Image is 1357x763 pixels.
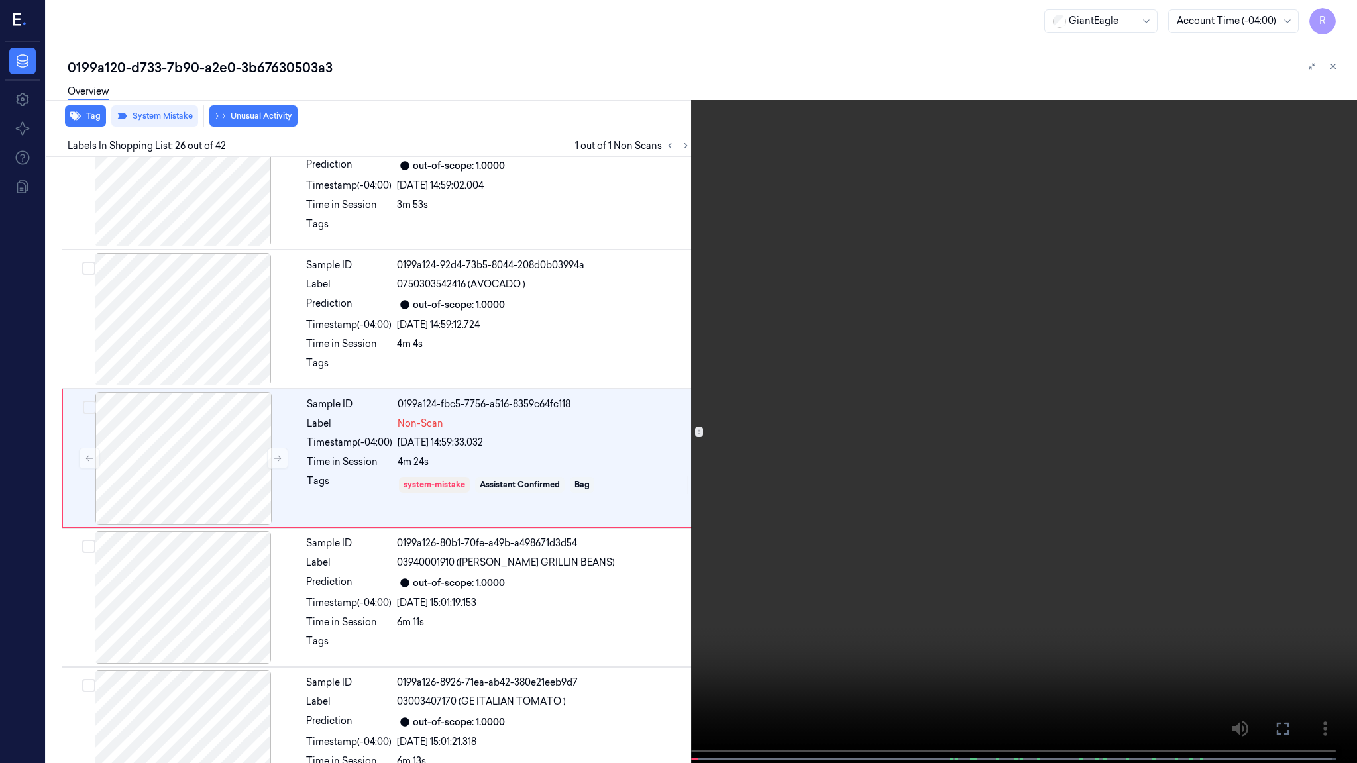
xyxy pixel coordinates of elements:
div: Timestamp (-04:00) [306,179,392,193]
button: Select row [82,262,95,275]
div: out-of-scope: 1.0000 [413,159,505,173]
a: Overview [68,85,109,100]
div: Tags [307,474,392,495]
div: [DATE] 15:01:19.153 [397,596,691,610]
div: Tags [306,217,392,238]
div: [DATE] 14:59:12.724 [397,318,691,332]
button: System Mistake [111,105,198,127]
div: Prediction [306,714,392,730]
div: Sample ID [307,397,392,411]
div: 6m 11s [397,615,691,629]
div: out-of-scope: 1.0000 [413,298,505,312]
div: Tags [306,356,392,378]
span: 1 out of 1 Non Scans [575,138,694,154]
div: 0199a126-8926-71ea-ab42-380e21eeb9d7 [397,676,691,689]
div: system-mistake [404,479,465,491]
div: Time in Session [307,455,392,469]
div: Prediction [306,297,392,313]
div: 3m 53s [397,198,691,212]
button: Unusual Activity [209,105,298,127]
div: Timestamp (-04:00) [306,735,392,749]
div: 4m 4s [397,337,691,351]
div: Label [306,278,392,291]
div: [DATE] 15:01:21.318 [397,735,691,749]
span: Non-Scan [398,417,443,431]
div: 0199a124-fbc5-7756-a516-8359c64fc118 [398,397,690,411]
div: Time in Session [306,615,392,629]
div: Sample ID [306,536,392,550]
div: Sample ID [306,258,392,272]
div: Assistant Confirmed [480,479,560,491]
div: Label [307,417,392,431]
button: Select row [83,401,96,414]
div: Timestamp (-04:00) [307,436,392,450]
div: out-of-scope: 1.0000 [413,715,505,729]
span: 03003407170 (GE ITALIAN TOMATO ) [397,695,566,709]
div: Sample ID [306,676,392,689]
div: Timestamp (-04:00) [306,596,392,610]
button: R [1309,8,1336,34]
div: Tags [306,635,392,656]
div: Label [306,556,392,570]
div: [DATE] 14:59:33.032 [398,436,690,450]
div: 4m 24s [398,455,690,469]
div: 0199a120-d733-7b90-a2e0-3b67630503a3 [68,58,1346,77]
div: Time in Session [306,198,392,212]
span: 03940001910 ([PERSON_NAME] GRILLIN BEANS) [397,556,615,570]
div: Time in Session [306,337,392,351]
div: Timestamp (-04:00) [306,318,392,332]
span: Labels In Shopping List: 26 out of 42 [68,139,226,153]
div: Prediction [306,575,392,591]
div: 0199a126-80b1-70fe-a49b-a498671d3d54 [397,536,691,550]
button: Select row [82,540,95,553]
div: out-of-scope: 1.0000 [413,576,505,590]
button: Tag [65,105,106,127]
span: 0750303542416 (AVOCADO ) [397,278,525,291]
button: Select row [82,679,95,692]
div: 0199a124-92d4-73b5-8044-208d0b03994a [397,258,691,272]
div: Prediction [306,158,392,174]
div: Bag [574,479,590,491]
div: Label [306,695,392,709]
div: [DATE] 14:59:02.004 [397,179,691,193]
